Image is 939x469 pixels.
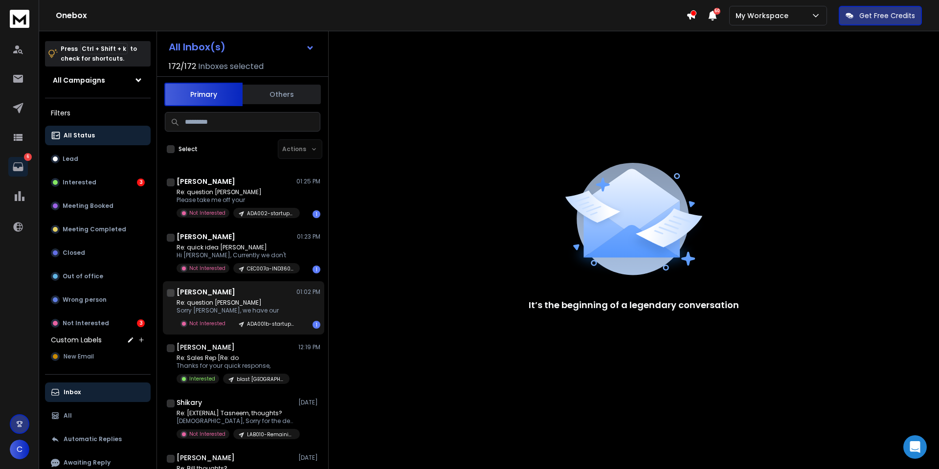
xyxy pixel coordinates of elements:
[45,106,151,120] h3: Filters
[10,10,29,28] img: logo
[177,417,294,425] p: [DEMOGRAPHIC_DATA], Sorry for the delayed
[177,177,235,186] h1: [PERSON_NAME]
[313,266,320,273] div: 1
[137,319,145,327] div: 3
[45,196,151,216] button: Meeting Booked
[64,459,111,467] p: Awaiting Reply
[63,179,96,186] p: Interested
[63,249,85,257] p: Closed
[177,251,294,259] p: Hi [PERSON_NAME], Currently we don't
[247,431,294,438] p: LAB010-Remaining leads
[177,244,294,251] p: Re: quick idea [PERSON_NAME]
[179,145,198,153] label: Select
[247,265,294,272] p: CEC007a-IND360-integrators-bucket1
[736,11,792,21] p: My Workspace
[177,354,290,362] p: Re: Sales Rep [Re: do
[63,272,103,280] p: Out of office
[45,149,151,169] button: Lead
[63,155,78,163] p: Lead
[45,382,151,402] button: Inbox
[243,84,321,105] button: Others
[63,296,107,304] p: Wrong person
[177,362,290,370] p: Thanks for your quick response,
[189,209,225,217] p: Not Interested
[51,335,102,345] h3: Custom Labels
[63,225,126,233] p: Meeting Completed
[177,188,294,196] p: Re: question [PERSON_NAME]
[529,298,739,312] p: It’s the beginning of a legendary conversation
[859,11,915,21] p: Get Free Credits
[45,70,151,90] button: All Campaigns
[189,430,225,438] p: Not Interested
[45,126,151,145] button: All Status
[298,454,320,462] p: [DATE]
[247,210,294,217] p: ADA002-startups-30dayprototype
[839,6,922,25] button: Get Free Credits
[45,347,151,366] button: New Email
[63,202,113,210] p: Meeting Booked
[56,10,686,22] h1: Onebox
[177,342,235,352] h1: [PERSON_NAME]
[64,353,94,360] span: New Email
[80,43,128,54] span: Ctrl + Shift + k
[45,267,151,286] button: Out of office
[24,153,32,161] p: 6
[237,376,284,383] p: blast [GEOGRAPHIC_DATA]
[177,287,235,297] h1: [PERSON_NAME]
[177,453,235,463] h1: [PERSON_NAME]
[63,319,109,327] p: Not Interested
[169,61,196,72] span: 172 / 172
[64,132,95,139] p: All Status
[903,435,927,459] div: Open Intercom Messenger
[64,435,122,443] p: Automatic Replies
[313,321,320,329] div: 1
[298,343,320,351] p: 12:19 PM
[45,220,151,239] button: Meeting Completed
[64,388,81,396] p: Inbox
[8,157,28,177] a: 6
[45,406,151,425] button: All
[714,8,720,15] span: 50
[177,232,235,242] h1: [PERSON_NAME]
[164,83,243,106] button: Primary
[298,399,320,406] p: [DATE]
[198,61,264,72] h3: Inboxes selected
[177,196,294,204] p: Please take me off your
[45,173,151,192] button: Interested3
[137,179,145,186] div: 3
[169,42,225,52] h1: All Inbox(s)
[297,233,320,241] p: 01:23 PM
[177,299,294,307] p: Re: question [PERSON_NAME]
[177,307,294,314] p: Sorry [PERSON_NAME], we have our
[53,75,105,85] h1: All Campaigns
[189,265,225,272] p: Not Interested
[177,398,202,407] h1: Shikary
[189,320,225,327] p: Not Interested
[45,429,151,449] button: Automatic Replies
[45,313,151,333] button: Not Interested3
[10,440,29,459] button: C
[296,288,320,296] p: 01:02 PM
[177,409,294,417] p: Re: [EXTERNAL] Tasneem, thoughts?
[64,412,72,420] p: All
[45,243,151,263] button: Closed
[247,320,294,328] p: ADA001b-startups-30dayprototype
[161,37,322,57] button: All Inbox(s)
[45,290,151,310] button: Wrong person
[61,44,137,64] p: Press to check for shortcuts.
[296,178,320,185] p: 01:25 PM
[189,375,215,382] p: Interested
[313,210,320,218] div: 1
